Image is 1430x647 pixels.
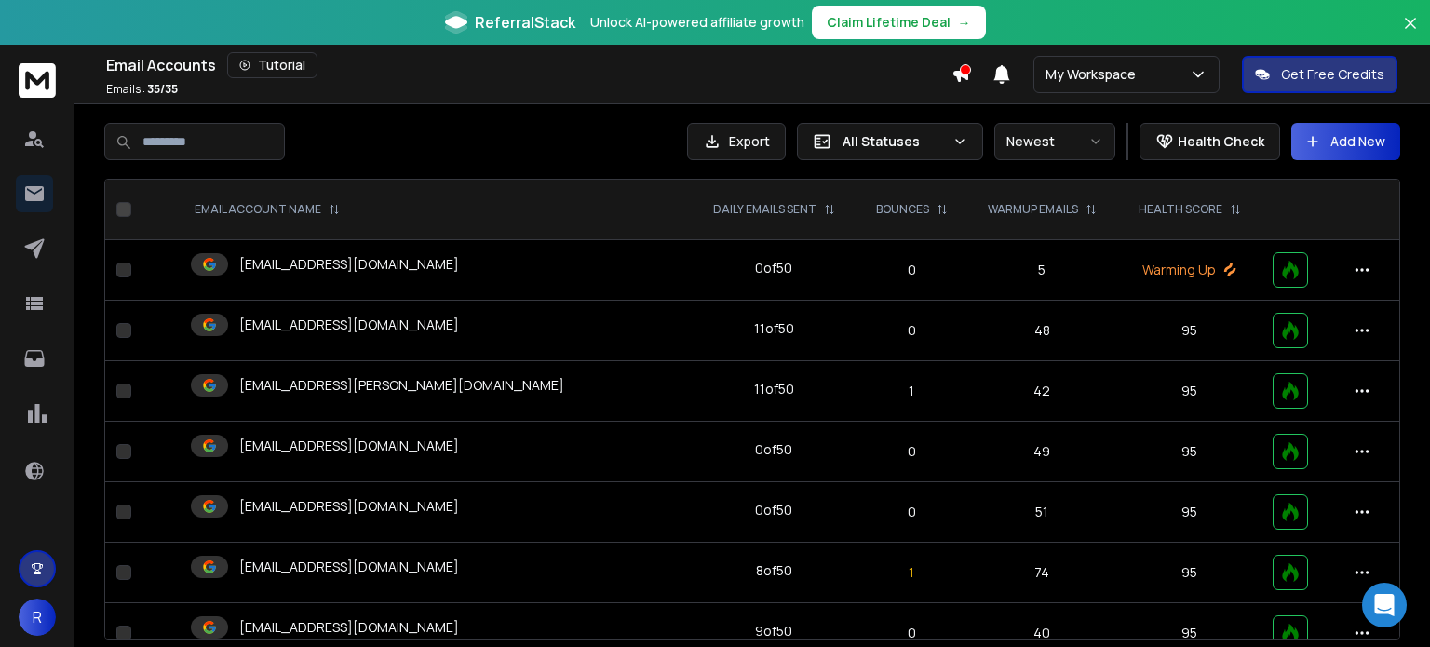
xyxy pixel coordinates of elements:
div: 0 of 50 [755,501,792,519]
p: [EMAIL_ADDRESS][PERSON_NAME][DOMAIN_NAME] [239,376,564,395]
td: 74 [966,543,1117,603]
button: R [19,599,56,636]
p: All Statuses [843,132,945,151]
div: 11 of 50 [754,380,794,398]
p: [EMAIL_ADDRESS][DOMAIN_NAME] [239,618,459,637]
p: My Workspace [1046,65,1143,84]
td: 5 [966,240,1117,301]
div: 11 of 50 [754,319,794,338]
span: ReferralStack [475,11,575,34]
div: 9 of 50 [755,622,792,640]
span: 35 / 35 [147,81,178,97]
span: → [958,13,971,32]
p: Emails : [106,82,178,97]
div: Open Intercom Messenger [1362,583,1407,627]
td: 51 [966,482,1117,543]
p: Warming Up [1129,261,1251,279]
p: Unlock AI-powered affiliate growth [590,13,804,32]
button: Health Check [1140,123,1280,160]
p: 0 [868,503,956,521]
td: 42 [966,361,1117,422]
p: [EMAIL_ADDRESS][DOMAIN_NAME] [239,255,459,274]
td: 95 [1118,361,1262,422]
button: Export [687,123,786,160]
p: [EMAIL_ADDRESS][DOMAIN_NAME] [239,316,459,334]
p: 1 [868,382,956,400]
div: 8 of 50 [756,561,792,580]
p: 0 [868,261,956,279]
p: WARMUP EMAILS [988,202,1078,217]
p: DAILY EMAILS SENT [713,202,816,217]
p: 0 [868,321,956,340]
td: 95 [1118,422,1262,482]
p: [EMAIL_ADDRESS][DOMAIN_NAME] [239,497,459,516]
p: 0 [868,442,956,461]
div: 0 of 50 [755,259,792,277]
div: 0 of 50 [755,440,792,459]
button: Get Free Credits [1242,56,1397,93]
div: Email Accounts [106,52,951,78]
p: Health Check [1178,132,1264,151]
button: Tutorial [227,52,317,78]
p: HEALTH SCORE [1139,202,1222,217]
p: BOUNCES [876,202,929,217]
p: [EMAIL_ADDRESS][DOMAIN_NAME] [239,558,459,576]
td: 95 [1118,482,1262,543]
p: 1 [868,563,956,582]
td: 48 [966,301,1117,361]
button: Claim Lifetime Deal→ [812,6,986,39]
td: 95 [1118,543,1262,603]
p: Get Free Credits [1281,65,1384,84]
button: Close banner [1398,11,1423,56]
div: EMAIL ACCOUNT NAME [195,202,340,217]
td: 49 [966,422,1117,482]
p: 0 [868,624,956,642]
button: Add New [1291,123,1400,160]
button: Newest [994,123,1115,160]
td: 95 [1118,301,1262,361]
p: [EMAIL_ADDRESS][DOMAIN_NAME] [239,437,459,455]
